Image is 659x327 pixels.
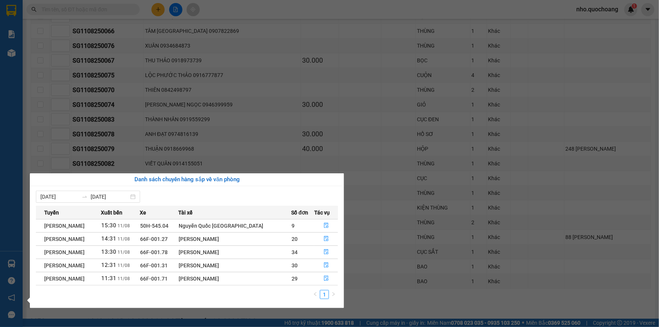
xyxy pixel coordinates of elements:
span: 13:30 [101,248,116,255]
button: file-done [315,259,338,271]
span: [PERSON_NAME] [44,262,85,268]
span: to [82,194,88,200]
input: Từ ngày [40,193,79,201]
span: 66F-001.27 [140,236,168,242]
div: [PERSON_NAME] [179,261,291,270]
span: 34 [292,249,298,255]
span: right [331,292,336,296]
li: Next Page [329,290,338,299]
span: 11/08 [117,250,130,255]
span: 66F-001.71 [140,276,168,282]
span: 20 [292,236,298,242]
button: file-done [315,273,338,285]
span: 11/08 [117,276,130,281]
button: file-done [315,233,338,245]
div: Nguyễn Quốc [GEOGRAPHIC_DATA] [179,222,291,230]
span: 11:31 [101,275,116,282]
span: swap-right [82,194,88,200]
span: 11/08 [117,223,130,228]
span: file-done [324,262,329,268]
div: [PERSON_NAME] [179,275,291,283]
div: Danh sách chuyến hàng sắp về văn phòng [36,175,338,184]
span: Số đơn [291,208,308,217]
span: 11/08 [117,263,130,268]
span: 12:31 [101,262,116,268]
span: [PERSON_NAME] [44,249,85,255]
div: [PERSON_NAME] [179,248,291,256]
span: 50H-545.04 [140,223,169,229]
span: file-done [324,236,329,242]
button: file-done [315,246,338,258]
span: 29 [292,276,298,282]
span: 15:30 [101,222,116,229]
span: Xe [140,208,147,217]
button: file-done [315,220,338,232]
span: left [313,292,318,296]
div: [PERSON_NAME] [179,235,291,243]
span: 66F-001.78 [140,249,168,255]
span: file-done [324,223,329,229]
span: 30 [292,262,298,268]
span: 9 [292,223,295,229]
span: Tài xế [178,208,193,217]
span: Tác vụ [314,208,330,217]
button: right [329,290,338,299]
span: [PERSON_NAME] [44,223,85,229]
button: left [311,290,320,299]
li: Previous Page [311,290,320,299]
span: 66F-001.31 [140,262,168,268]
span: file-done [324,276,329,282]
span: Tuyến [44,208,59,217]
span: 14:31 [101,235,116,242]
span: Xuất bến [101,208,122,217]
input: Đến ngày [91,193,129,201]
span: [PERSON_NAME] [44,236,85,242]
span: 11/08 [117,236,130,242]
a: 1 [320,290,329,299]
span: [PERSON_NAME] [44,276,85,282]
span: file-done [324,249,329,255]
